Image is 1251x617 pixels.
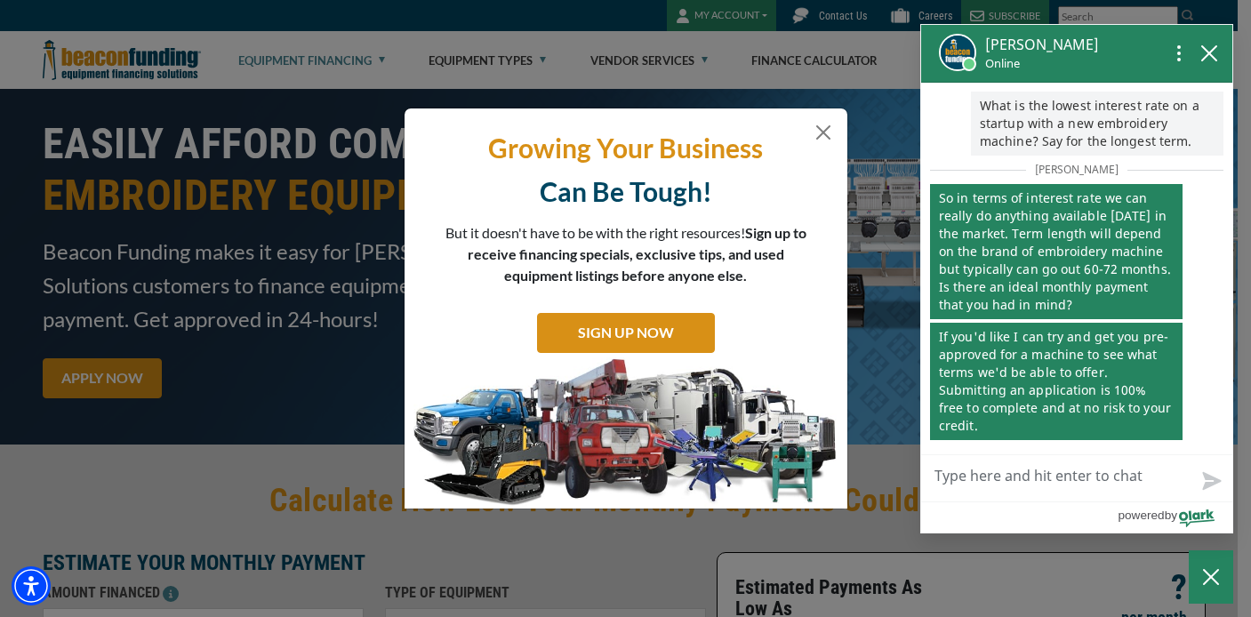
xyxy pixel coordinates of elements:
[418,131,834,165] p: Growing Your Business
[50,28,87,43] div: v 4.0.25
[920,24,1233,533] div: olark chatbox
[418,174,834,209] p: Can Be Tough!
[405,357,847,509] img: SIGN UP NOW
[468,224,806,284] span: Sign up to receive financing specials, exclusive tips, and used equipment listings before anyone ...
[1188,461,1232,501] button: Send message
[921,83,1232,454] div: chat
[1026,158,1127,180] span: [PERSON_NAME]
[445,222,807,286] p: But it doesn't have to be with the right resources!
[12,566,51,605] div: Accessibility Menu
[971,92,1223,156] p: What is the lowest interest rate on a startup with a new embroidery machine? Say for the longest ...
[939,34,976,71] img: Logan's profile picture
[177,112,191,126] img: tab_keywords_by_traffic_grey.svg
[537,313,715,353] a: SIGN UP NOW
[1118,504,1164,526] span: powered
[930,323,1183,440] p: If you'd like I can try and get you pre-approved for a machine to see what terms we'd be able to ...
[1195,40,1223,65] button: close chatbox
[1163,38,1195,67] button: Open chat options menu
[1118,502,1232,533] a: Powered by Olark
[48,112,62,126] img: tab_domain_overview_orange.svg
[28,46,43,60] img: website_grey.svg
[1165,504,1177,526] span: by
[930,184,1183,319] p: So in terms of interest rate we can really do anything available [DATE] in the market. Term lengt...
[46,46,196,60] div: Domain: [DOMAIN_NAME]
[985,55,1099,72] p: Online
[1189,550,1233,604] button: Close Chatbox
[985,34,1099,55] p: [PERSON_NAME]
[196,114,300,125] div: Keywords by Traffic
[28,28,43,43] img: logo_orange.svg
[813,122,834,143] button: Close
[68,114,159,125] div: Domain Overview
